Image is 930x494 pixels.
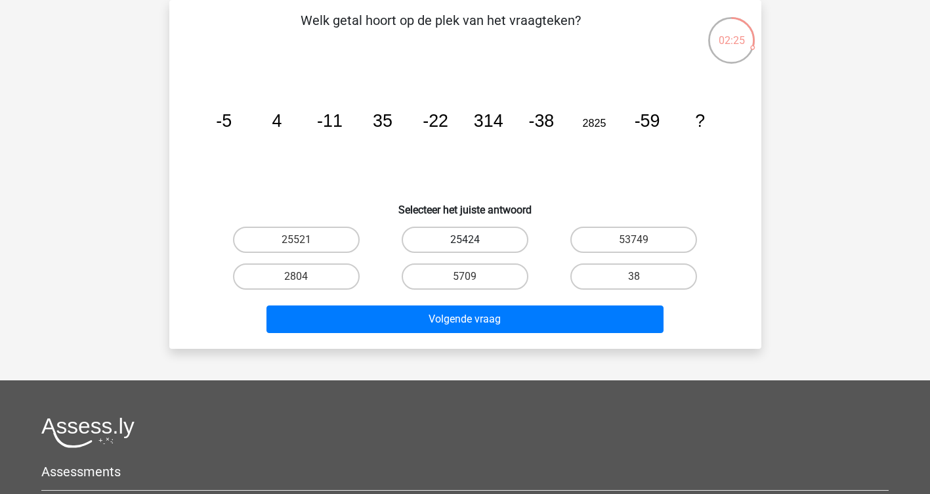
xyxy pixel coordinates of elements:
[266,305,664,333] button: Volgende vraag
[216,111,232,131] tspan: -5
[528,111,554,131] tspan: -38
[41,464,889,480] h5: Assessments
[190,11,691,50] p: Welk getal hoort op de plek van het vraagteken?
[233,263,360,290] label: 2804
[402,227,528,253] label: 25424
[317,111,343,131] tspan: -11
[570,263,697,290] label: 38
[233,227,360,253] label: 25521
[190,193,740,216] h6: Selecteer het juiste antwoord
[402,263,528,290] label: 5709
[707,16,756,49] div: 02:25
[423,111,448,131] tspan: -22
[41,417,135,448] img: Assessly logo
[373,111,392,131] tspan: 35
[272,111,282,131] tspan: 4
[570,227,697,253] label: 53749
[634,111,660,131] tspan: -59
[695,111,705,131] tspan: ?
[473,111,503,131] tspan: 314
[582,117,606,129] tspan: 2825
